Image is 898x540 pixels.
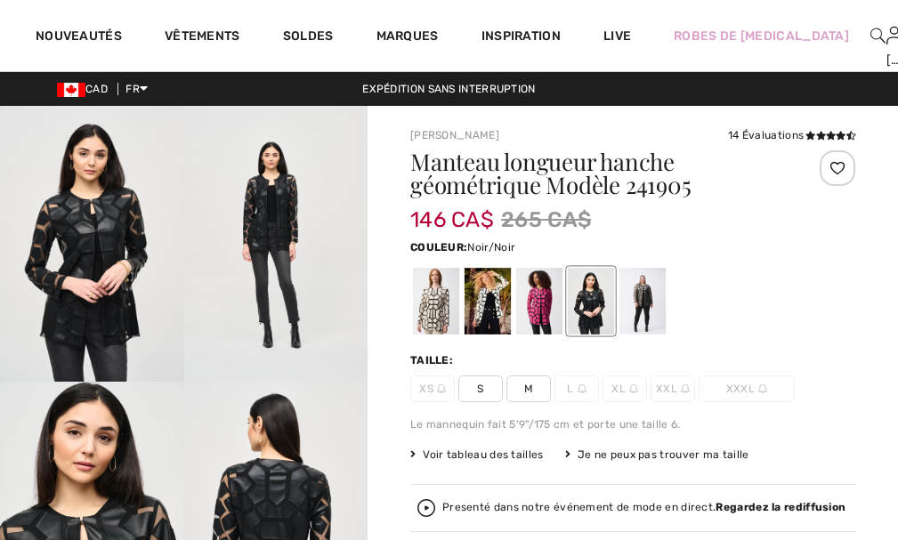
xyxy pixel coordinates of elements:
img: Canadian Dollar [57,83,85,97]
span: L [554,375,599,402]
span: 146 CA$ [410,189,494,232]
a: Vêtements [165,28,240,47]
strong: Regardez la rediffusion [716,501,845,513]
a: Live [603,27,631,45]
span: M [506,375,551,402]
div: Je ne peux pas trouver ma taille [565,447,749,463]
div: Presenté dans notre événement de mode en direct. [442,502,845,513]
a: Marques [376,28,439,47]
img: ring-m.svg [758,384,767,393]
a: Soldes [283,28,334,47]
span: XL [603,375,647,402]
h1: Manteau longueur hanche géométrique Modèle 241905 [410,150,781,197]
div: Le mannequin fait 5'9"/175 cm et porte une taille 6. [410,416,855,432]
img: ring-m.svg [629,384,638,393]
div: Noir/Noir [568,268,614,334]
span: S [458,375,503,402]
span: XXXL [699,375,795,402]
span: Noir/Noir [467,241,515,254]
span: Inspiration [481,28,561,47]
img: ring-m.svg [437,384,446,393]
img: Regardez la rediffusion [417,499,435,517]
div: Geranium/black [516,268,562,334]
img: Manteau Longueur Hanche G&eacute;om&eacute;trique mod&egrave;le 241905. 2 [184,106,368,382]
span: CAD [57,83,115,95]
span: FR [125,83,148,95]
a: [PERSON_NAME] [410,129,499,141]
img: recherche [870,25,886,46]
div: Taille: [410,352,457,368]
img: ring-m.svg [578,384,587,393]
span: 265 CA$ [501,204,591,236]
span: Voir tableau des tailles [410,447,544,463]
div: 14 Évaluations [728,127,855,143]
div: Vanille/Noir [465,268,511,334]
span: Couleur: [410,241,467,254]
div: Gunmetal/black [619,268,666,334]
img: ring-m.svg [681,384,690,393]
a: Nouveautés [36,28,122,47]
span: XS [410,375,455,402]
div: Moonstone/black [413,268,459,334]
span: XXL [651,375,695,402]
a: Robes de [MEDICAL_DATA] [674,27,849,45]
